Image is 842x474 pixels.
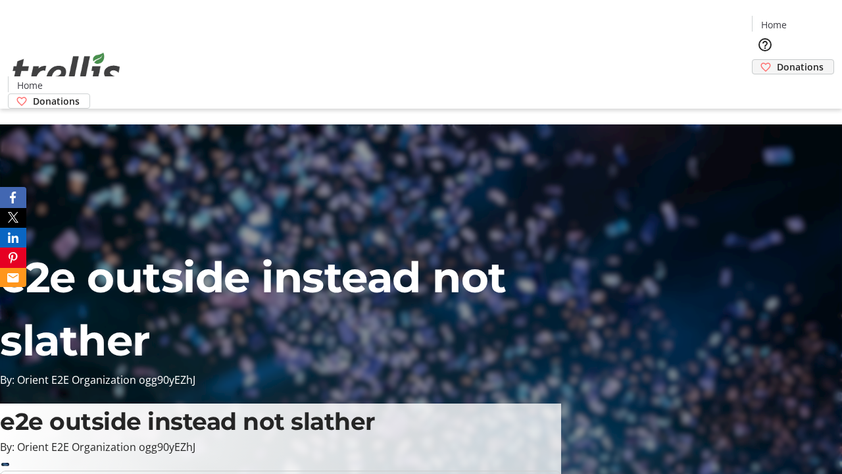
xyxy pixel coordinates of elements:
span: Home [17,78,43,92]
a: Donations [8,93,90,109]
a: Donations [752,59,834,74]
span: Donations [33,94,80,108]
img: Orient E2E Organization ogg90yEZhJ's Logo [8,38,125,104]
button: Help [752,32,778,58]
a: Home [9,78,51,92]
span: Home [761,18,787,32]
button: Cart [752,74,778,101]
a: Home [753,18,795,32]
span: Donations [777,60,824,74]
